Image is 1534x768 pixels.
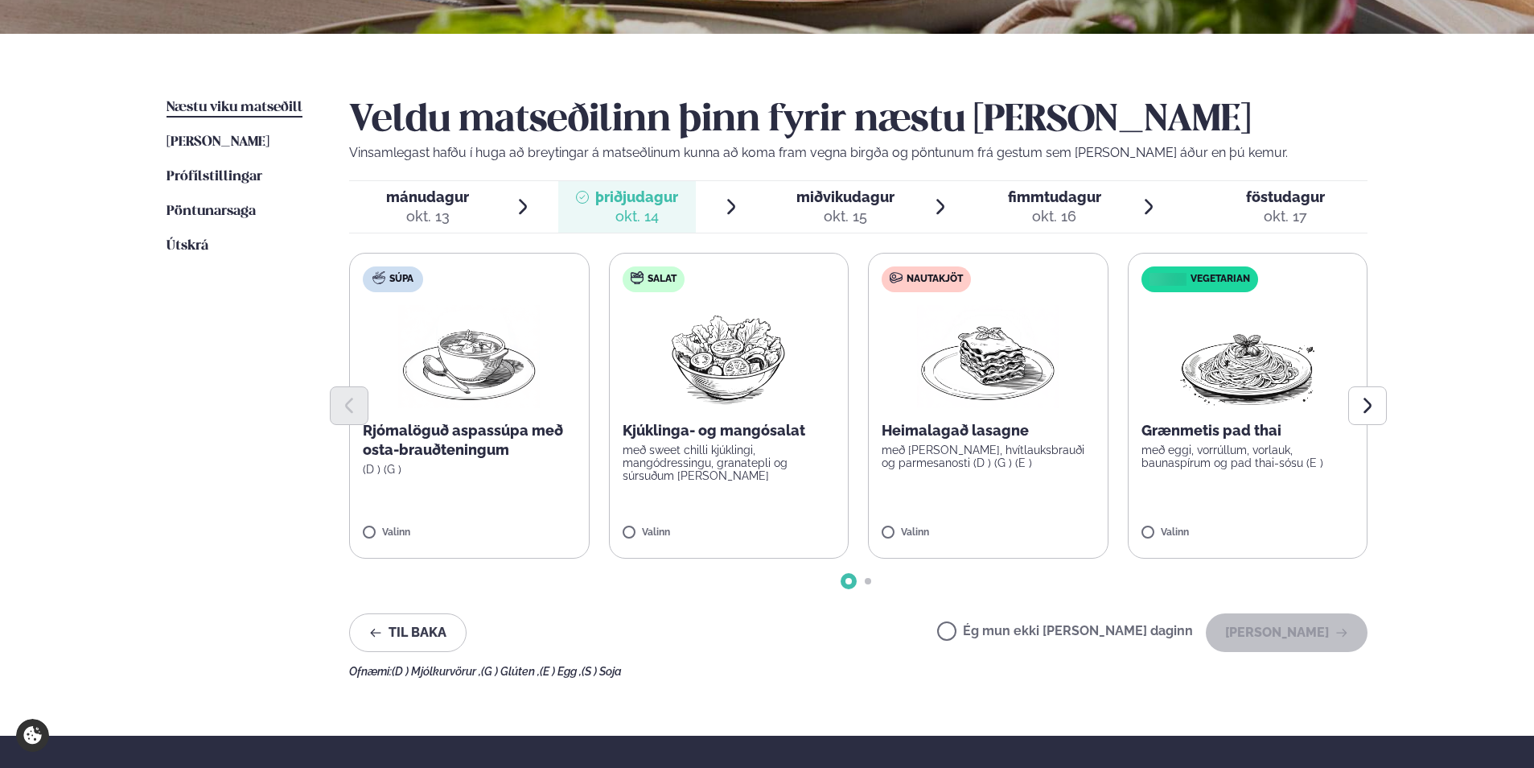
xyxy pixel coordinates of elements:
p: Heimalagað lasagne [882,421,1095,440]
p: með [PERSON_NAME], hvítlauksbrauði og parmesanosti (D ) (G ) (E ) [882,444,1095,469]
p: Rjómalöguð aspassúpa með osta-brauðteningum [363,421,576,460]
img: Salad.png [657,305,800,408]
img: soup.svg [372,271,385,284]
p: Grænmetis pad thai [1141,421,1355,440]
span: Nautakjöt [907,273,963,286]
a: Cookie settings [16,719,49,752]
span: [PERSON_NAME] [167,135,269,149]
img: salad.svg [631,271,644,284]
span: (G ) Glúten , [481,665,540,678]
span: Go to slide 1 [845,578,852,584]
span: Vegetarian [1191,273,1250,286]
span: Næstu viku matseðill [167,101,302,114]
a: Útskrá [167,237,208,256]
p: með eggi, vorrúllum, vorlauk, baunaspírum og pad thai-sósu (E ) [1141,444,1355,469]
a: Prófílstillingar [167,167,262,187]
h2: Veldu matseðilinn þinn fyrir næstu [PERSON_NAME] [349,98,1367,143]
span: miðvikudagur [796,188,894,205]
span: Go to slide 2 [865,578,871,584]
div: okt. 15 [796,207,894,226]
span: föstudagur [1246,188,1325,205]
p: Vinsamlegast hafðu í huga að breytingar á matseðlinum kunna að koma fram vegna birgða og pöntunum... [349,143,1367,163]
span: Útskrá [167,239,208,253]
span: (E ) Egg , [540,665,582,678]
img: Spagetti.png [1177,305,1318,408]
span: (D ) Mjólkurvörur , [392,665,481,678]
span: þriðjudagur [595,188,678,205]
span: Salat [648,273,677,286]
span: Pöntunarsaga [167,204,256,218]
p: (D ) (G ) [363,463,576,476]
img: Lasagna.png [917,305,1059,408]
span: Súpa [389,273,413,286]
img: Soup.png [398,305,540,408]
p: Kjúklinga- og mangósalat [623,421,836,440]
span: fimmtudagur [1008,188,1101,205]
span: Prófílstillingar [167,170,262,184]
button: Previous slide [330,386,368,425]
img: icon [1145,272,1190,287]
button: Next slide [1348,386,1387,425]
div: okt. 17 [1246,207,1325,226]
a: Pöntunarsaga [167,202,256,221]
button: [PERSON_NAME] [1206,613,1367,652]
div: Ofnæmi: [349,665,1367,678]
span: (S ) Soja [582,665,622,678]
p: með sweet chilli kjúklingi, mangódressingu, granatepli og súrsuðum [PERSON_NAME] [623,444,836,482]
span: mánudagur [386,188,469,205]
a: Næstu viku matseðill [167,98,302,118]
div: okt. 13 [386,207,469,226]
div: okt. 16 [1008,207,1101,226]
img: beef.svg [890,271,903,284]
button: Til baka [349,613,467,652]
div: okt. 14 [595,207,678,226]
a: [PERSON_NAME] [167,133,269,152]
